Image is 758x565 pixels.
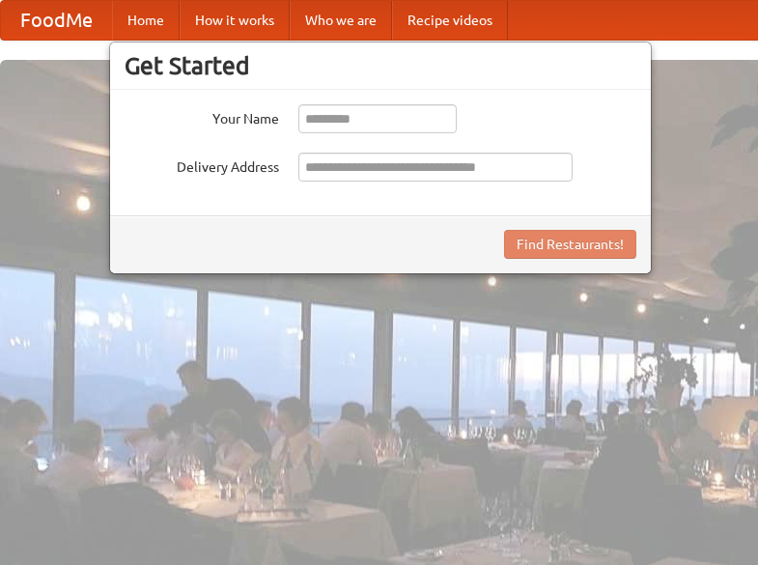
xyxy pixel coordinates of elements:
[180,1,290,40] a: How it works
[125,153,279,177] label: Delivery Address
[392,1,508,40] a: Recipe videos
[125,104,279,128] label: Your Name
[504,230,636,259] button: Find Restaurants!
[125,51,636,80] h3: Get Started
[1,1,112,40] a: FoodMe
[112,1,180,40] a: Home
[290,1,392,40] a: Who we are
